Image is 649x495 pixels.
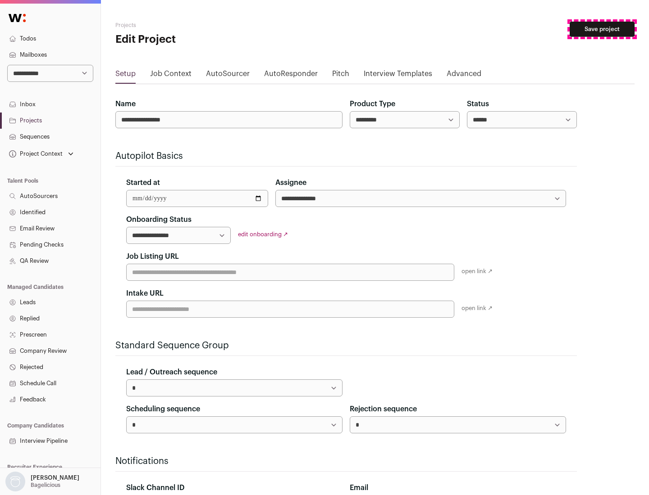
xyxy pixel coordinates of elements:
[5,472,25,491] img: nopic.png
[115,339,577,352] h2: Standard Sequence Group
[115,22,288,29] h2: Projects
[350,482,566,493] div: Email
[126,482,184,493] label: Slack Channel ID
[570,22,635,37] button: Save project
[115,68,136,83] a: Setup
[238,231,288,237] a: edit onboarding ↗
[115,455,577,468] h2: Notifications
[31,481,60,489] p: Bagelicious
[115,32,288,47] h1: Edit Project
[4,472,81,491] button: Open dropdown
[150,68,192,83] a: Job Context
[115,150,577,162] h2: Autopilot Basics
[350,404,417,414] label: Rejection sequence
[350,99,395,109] label: Product Type
[447,68,481,83] a: Advanced
[364,68,432,83] a: Interview Templates
[264,68,318,83] a: AutoResponder
[332,68,349,83] a: Pitch
[126,404,200,414] label: Scheduling sequence
[126,177,160,188] label: Started at
[115,99,136,109] label: Name
[467,99,489,109] label: Status
[7,148,75,160] button: Open dropdown
[275,177,306,188] label: Assignee
[126,288,164,299] label: Intake URL
[126,367,217,378] label: Lead / Outreach sequence
[4,9,31,27] img: Wellfound
[206,68,250,83] a: AutoSourcer
[31,474,79,481] p: [PERSON_NAME]
[126,214,192,225] label: Onboarding Status
[7,150,63,157] div: Project Context
[126,251,179,262] label: Job Listing URL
